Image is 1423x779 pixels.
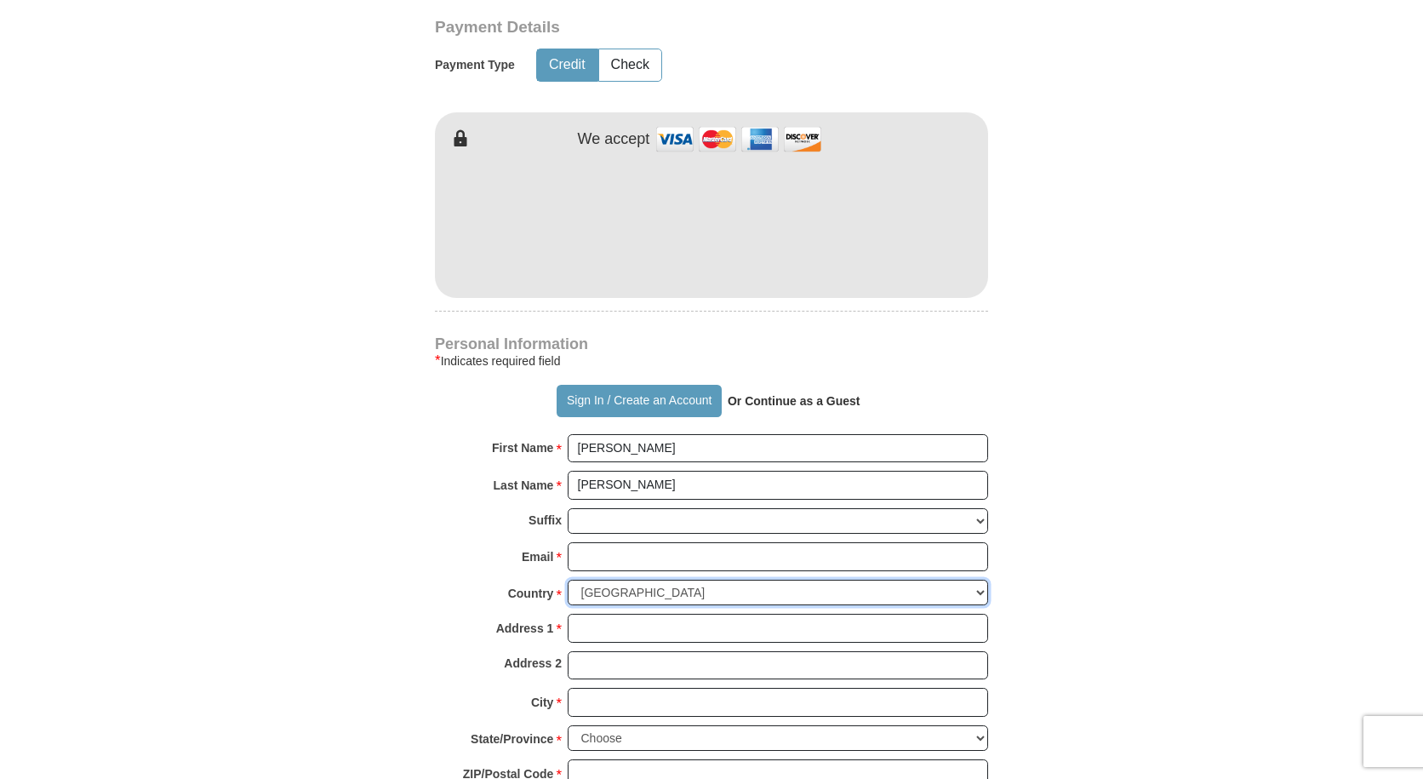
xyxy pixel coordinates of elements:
strong: Address 1 [496,616,554,640]
strong: State/Province [471,727,553,751]
h4: Personal Information [435,337,988,351]
strong: City [531,690,553,714]
h4: We accept [578,130,650,149]
strong: Email [522,545,553,569]
button: Sign In / Create an Account [557,385,721,417]
img: credit cards accepted [654,121,824,158]
div: Indicates required field [435,351,988,371]
strong: Address 2 [504,651,562,675]
strong: First Name [492,436,553,460]
button: Check [599,49,661,81]
strong: Or Continue as a Guest [728,394,860,408]
button: Credit [537,49,597,81]
strong: Last Name [494,473,554,497]
strong: Suffix [529,508,562,532]
h5: Payment Type [435,58,515,72]
h3: Payment Details [435,18,869,37]
strong: Country [508,581,554,605]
